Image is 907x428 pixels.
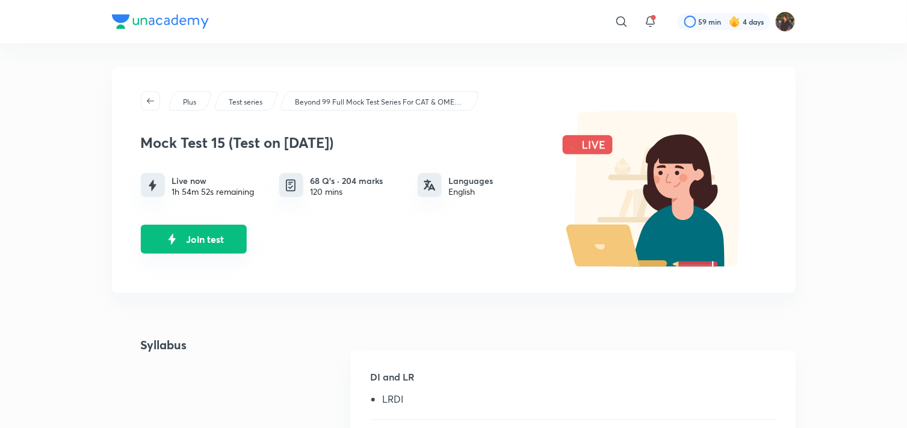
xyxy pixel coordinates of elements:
[112,14,209,29] img: Company Logo
[449,187,494,197] div: English
[293,97,465,108] a: Beyond 99 Full Mock Test Series For CAT & OMETs 2025
[382,394,776,409] li: LRDI
[163,230,181,248] img: live-icon
[550,111,767,267] img: live
[145,178,160,193] img: live-icon
[370,370,776,394] h5: DI and LR
[311,174,383,187] h6: 68 Q’s · 204 marks
[311,187,383,197] div: 120 mins
[183,97,196,108] p: Plus
[283,178,299,193] img: quiz info
[226,97,264,108] a: Test series
[729,16,741,28] img: streak
[449,174,494,187] h6: Languages
[181,97,198,108] a: Plus
[295,97,463,108] p: Beyond 99 Full Mock Test Series For CAT & OMETs 2025
[775,11,796,32] img: Bhumika Varshney
[141,134,544,151] h3: Mock Test 15 (Test on [DATE])
[172,187,255,197] div: 1h 54m 52s remaining
[424,179,436,191] img: languages
[172,174,255,187] h6: Live now
[229,97,262,108] p: Test series
[141,225,247,254] button: Join test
